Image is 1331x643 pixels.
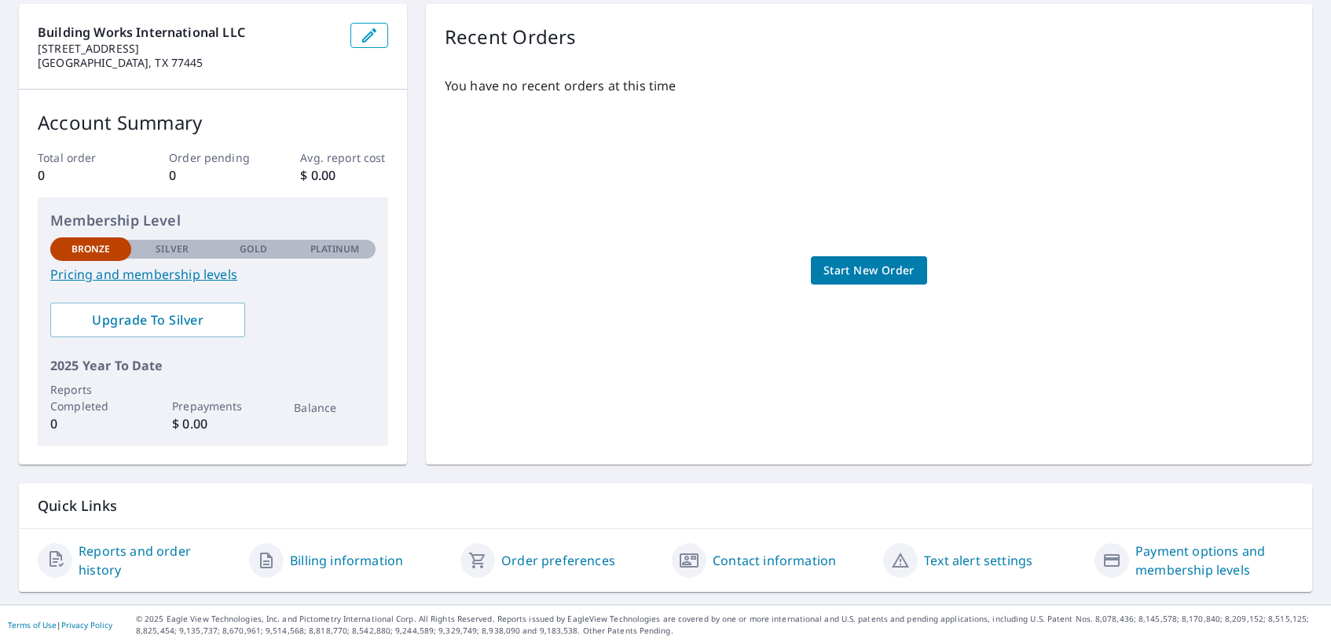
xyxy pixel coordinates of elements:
[1135,542,1293,579] a: Payment options and membership levels
[63,311,233,329] span: Upgrade To Silver
[79,542,236,579] a: Reports and order history
[50,356,376,375] p: 2025 Year To Date
[300,166,387,185] p: $ 0.00
[38,496,1293,516] p: Quick Links
[445,23,577,51] p: Recent Orders
[300,149,387,166] p: Avg. report cost
[501,551,615,570] a: Order preferences
[71,242,111,256] p: Bronze
[38,23,338,42] p: Building Works International LLC
[169,149,256,166] p: Order pending
[169,166,256,185] p: 0
[61,619,112,630] a: Privacy Policy
[156,242,189,256] p: Silver
[811,256,927,285] a: Start New Order
[50,265,376,284] a: Pricing and membership levels
[50,303,245,337] a: Upgrade To Silver
[823,261,915,281] span: Start New Order
[50,210,376,231] p: Membership Level
[294,399,375,416] p: Balance
[445,76,1293,95] p: You have no recent orders at this time
[38,42,338,56] p: [STREET_ADDRESS]
[8,620,112,630] p: |
[38,166,125,185] p: 0
[50,414,131,433] p: 0
[713,551,836,570] a: Contact information
[290,551,403,570] a: Billing information
[38,108,388,137] p: Account Summary
[8,619,57,630] a: Terms of Use
[924,551,1032,570] a: Text alert settings
[172,414,253,433] p: $ 0.00
[50,381,131,414] p: Reports Completed
[136,613,1323,637] p: © 2025 Eagle View Technologies, Inc. and Pictometry International Corp. All Rights Reserved. Repo...
[240,242,266,256] p: Gold
[38,149,125,166] p: Total order
[38,56,338,70] p: [GEOGRAPHIC_DATA], TX 77445
[310,242,360,256] p: Platinum
[172,398,253,414] p: Prepayments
